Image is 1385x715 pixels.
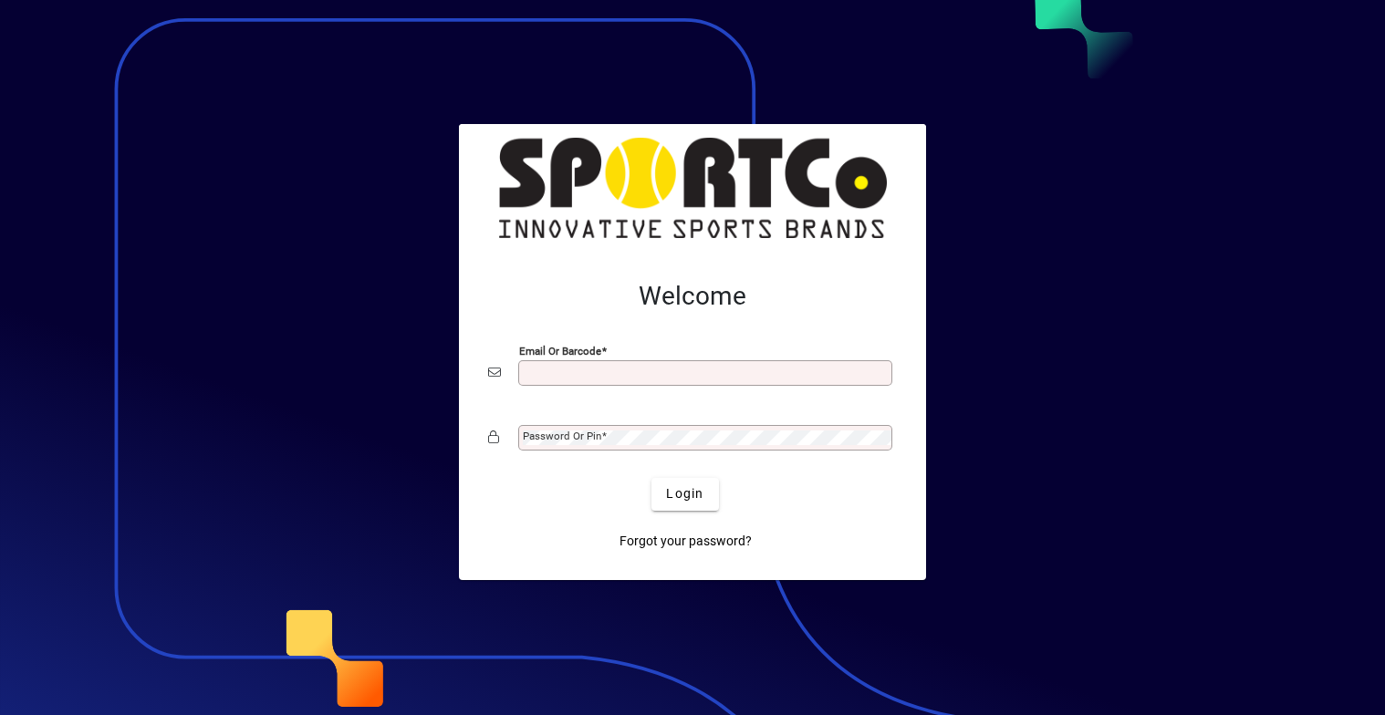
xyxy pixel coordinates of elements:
span: Login [666,484,703,503]
button: Login [651,478,718,511]
span: Forgot your password? [620,532,752,551]
h2: Welcome [488,281,897,312]
mat-label: Password or Pin [523,430,601,442]
a: Forgot your password? [612,525,759,558]
mat-label: Email or Barcode [519,344,601,357]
